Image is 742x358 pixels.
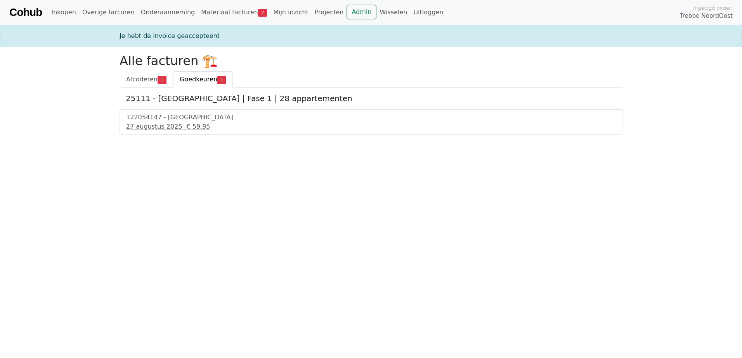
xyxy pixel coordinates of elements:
a: Admin [347,5,376,19]
span: 1 [217,76,226,84]
h2: Alle facturen 🏗️ [120,53,622,68]
div: 122054147 - [GEOGRAPHIC_DATA] [126,113,616,122]
span: Trebbe NoordOost [680,12,733,21]
a: Goedkeuren1 [173,71,233,88]
span: 1 [158,76,166,84]
a: Projecten [312,5,347,20]
a: Materiaal facturen2 [198,5,270,20]
span: 2 [258,9,267,17]
a: Mijn inzicht [270,5,312,20]
a: Uitloggen [410,5,446,20]
span: € 59,95 [186,123,210,130]
div: 27 augustus 2025 - [126,122,616,131]
span: Afcoderen [126,76,158,83]
div: Je hebt de invoice geaccepteerd [115,31,627,41]
a: Overige facturen [79,5,138,20]
a: Afcoderen1 [120,71,173,88]
a: 122054147 - [GEOGRAPHIC_DATA]27 augustus 2025 -€ 59,95 [126,113,616,131]
span: Goedkeuren [180,76,217,83]
span: Ingelogd onder: [693,4,733,12]
a: Cohub [9,3,42,22]
a: Wisselen [376,5,410,20]
h5: 25111 - [GEOGRAPHIC_DATA] | Fase 1 | 28 appartementen [126,94,616,103]
a: Onderaanneming [138,5,198,20]
a: Inkopen [48,5,79,20]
